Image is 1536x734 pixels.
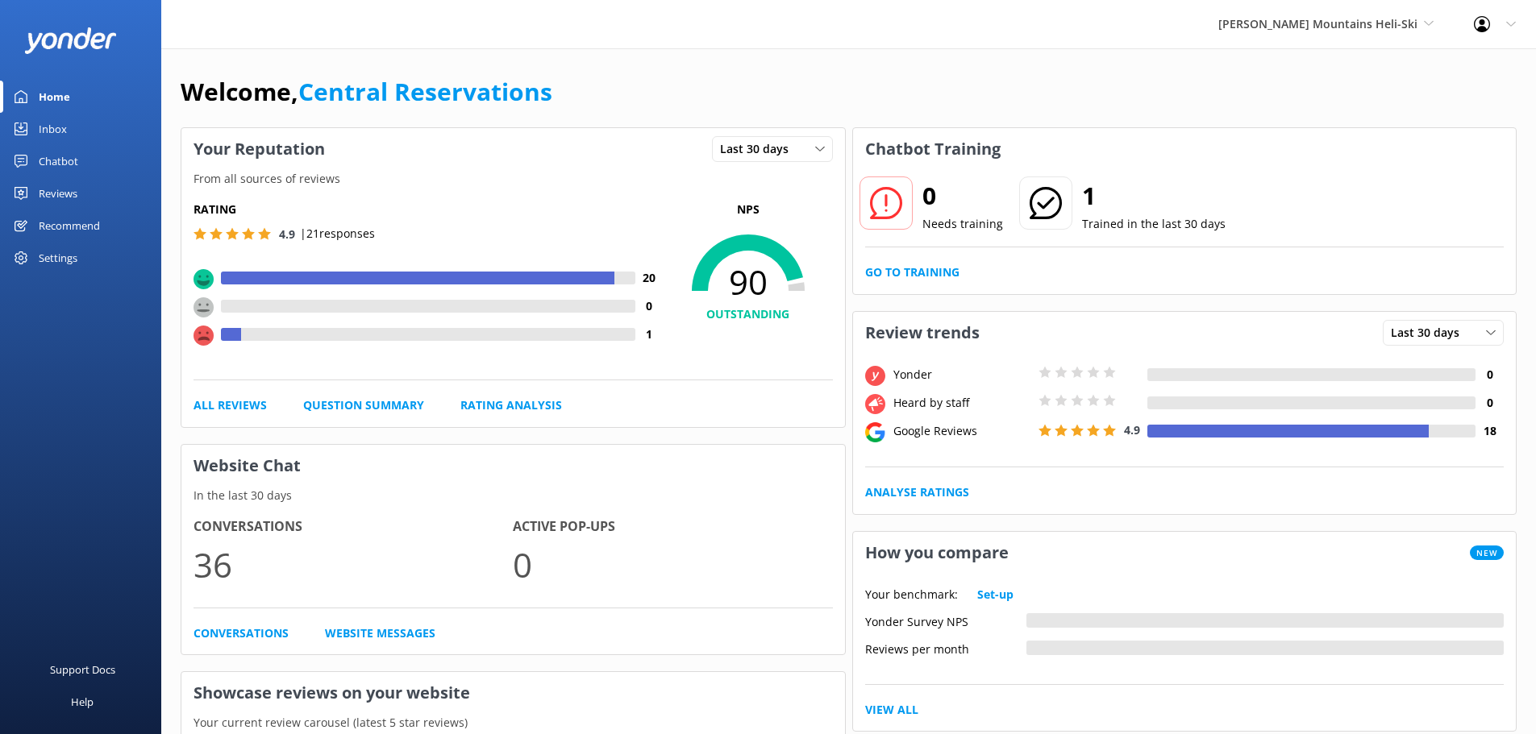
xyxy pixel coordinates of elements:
[635,269,664,287] h4: 20
[460,396,562,414] a: Rating Analysis
[71,686,94,718] div: Help
[325,624,435,642] a: Website Messages
[1218,16,1417,31] span: [PERSON_NAME] Mountains Heli-Ski
[865,613,1026,628] div: Yonder Survey NPS
[181,445,845,487] h3: Website Chat
[513,537,832,591] p: 0
[279,226,295,242] span: 4.9
[513,516,832,537] h4: Active Pop-ups
[39,209,100,242] div: Recommend
[181,128,337,170] h3: Your Reputation
[865,263,959,281] a: Go to Training
[1476,422,1504,440] h4: 18
[298,75,552,108] a: Central Reservations
[181,73,552,111] h1: Welcome,
[865,641,1026,655] div: Reviews per month
[664,201,833,218] p: NPS
[181,170,845,188] p: From all sources of reviews
[635,326,664,343] h4: 1
[664,262,833,302] span: 90
[1470,545,1504,560] span: New
[889,422,1034,440] div: Google Reviews
[977,586,1014,603] a: Set-up
[1082,215,1226,233] p: Trained in the last 30 days
[181,714,845,732] p: Your current review carousel (latest 5 star reviews)
[664,305,833,323] h4: OUTSTANDING
[300,225,375,243] p: | 21 responses
[720,140,798,158] span: Last 30 days
[194,624,289,642] a: Conversations
[39,242,77,274] div: Settings
[865,701,918,719] a: View All
[39,145,78,177] div: Chatbot
[853,128,1013,170] h3: Chatbot Training
[39,113,67,145] div: Inbox
[1082,176,1226,215] h2: 1
[1391,324,1469,342] span: Last 30 days
[303,396,424,414] a: Question Summary
[194,201,664,218] h5: Rating
[181,672,845,714] h3: Showcase reviews on your website
[889,394,1034,412] div: Heard by staff
[853,312,992,354] h3: Review trends
[865,483,969,501] a: Analyse Ratings
[922,215,1003,233] p: Needs training
[853,532,1021,574] h3: How you compare
[194,516,513,537] h4: Conversations
[181,487,845,504] p: In the last 30 days
[24,27,117,54] img: yonder-white-logo.png
[1476,394,1504,412] h4: 0
[1124,422,1140,437] span: 4.9
[635,297,664,315] h4: 0
[865,586,958,603] p: Your benchmark:
[50,653,115,686] div: Support Docs
[39,177,77,209] div: Reviews
[39,81,70,113] div: Home
[922,176,1003,215] h2: 0
[889,366,1034,384] div: Yonder
[194,396,267,414] a: All Reviews
[194,537,513,591] p: 36
[1476,366,1504,384] h4: 0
